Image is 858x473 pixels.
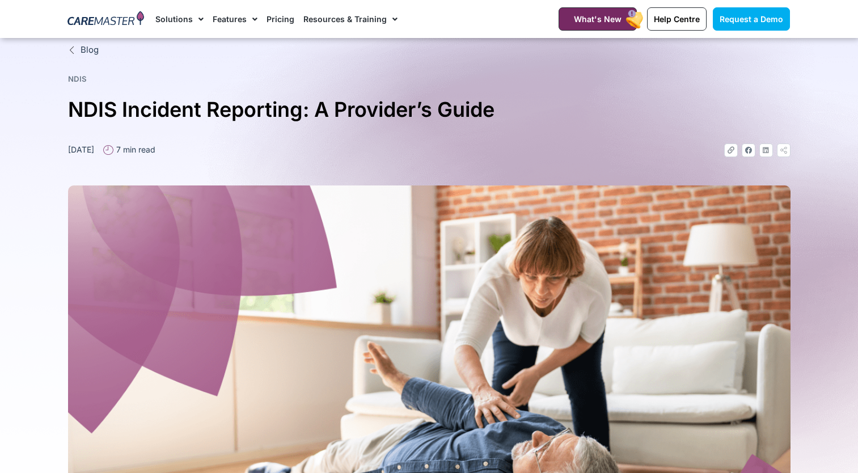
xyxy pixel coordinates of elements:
[78,44,99,57] span: Blog
[720,14,783,24] span: Request a Demo
[68,145,94,154] time: [DATE]
[67,11,144,28] img: CareMaster Logo
[113,143,155,155] span: 7 min read
[574,14,622,24] span: What's New
[713,7,790,31] a: Request a Demo
[559,7,637,31] a: What's New
[68,74,87,83] a: NDIS
[654,14,700,24] span: Help Centre
[68,44,791,57] a: Blog
[68,93,791,126] h1: NDIS Incident Reporting: A Provider’s Guide
[647,7,707,31] a: Help Centre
